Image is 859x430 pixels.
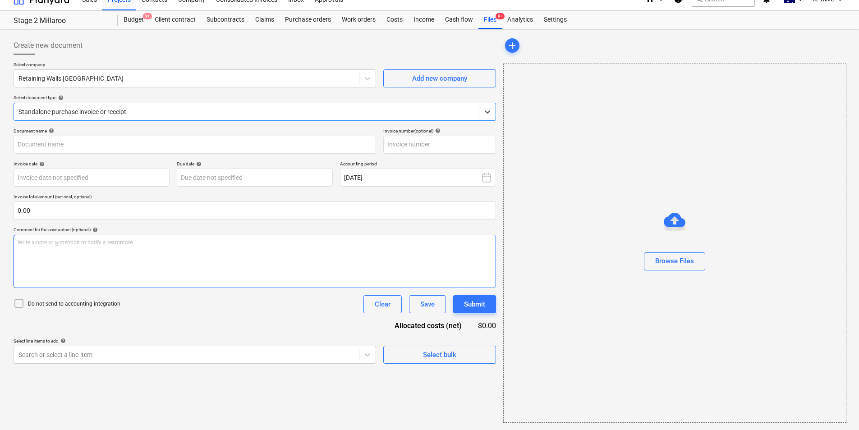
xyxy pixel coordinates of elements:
span: help [59,338,66,343]
a: Settings [538,11,572,29]
div: Invoice number (optional) [383,128,496,134]
div: Comment for the accountant (optional) [14,227,496,233]
span: add [507,40,518,51]
a: Income [408,11,440,29]
div: Files [478,11,502,29]
input: Document name [14,136,376,154]
input: Invoice number [383,136,496,154]
a: Purchase orders [280,11,336,29]
div: Select bulk [423,349,456,361]
button: [DATE] [340,169,496,187]
button: Browse Files [644,252,705,270]
a: Analytics [502,11,538,29]
div: Add new company [412,73,467,84]
button: Submit [453,295,496,313]
div: $0.00 [476,320,496,331]
a: Budget9+ [118,11,149,29]
input: Invoice total amount (net cost, optional) [14,201,496,220]
input: Due date not specified [177,169,333,187]
div: Browse Files [503,64,846,423]
div: Browse Files [655,255,694,267]
div: Submit [464,298,485,310]
div: Invoice date [14,161,170,167]
button: Save [409,295,446,313]
div: Budget [118,11,149,29]
div: Allocated costs (net) [379,320,476,331]
a: Claims [250,11,280,29]
span: Create new document [14,40,83,51]
div: Document name [14,128,376,134]
p: Accounting period [340,161,496,169]
p: Invoice total amount (net cost, optional) [14,194,496,201]
a: Cash flow [440,11,478,29]
span: help [91,227,98,233]
span: help [37,161,45,167]
a: Client contract [149,11,201,29]
p: Do not send to accounting integration [28,300,120,308]
span: help [194,161,202,167]
span: help [433,128,441,133]
p: Select company [14,62,376,69]
div: Stage 2 Millaroo [14,16,107,26]
span: help [56,95,64,101]
a: Subcontracts [201,11,250,29]
div: Select line-items to add [14,338,376,344]
div: Due date [177,161,333,167]
a: Costs [381,11,408,29]
a: Files9+ [478,11,502,29]
div: Select document type [14,95,496,101]
button: Add new company [383,69,496,87]
input: Invoice date not specified [14,169,170,187]
span: 9+ [143,13,152,19]
button: Clear [363,295,402,313]
button: Select bulk [383,346,496,364]
div: Save [420,298,435,310]
span: help [47,128,54,133]
div: Clear [375,298,390,310]
a: Work orders [336,11,381,29]
span: 9+ [496,13,505,19]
